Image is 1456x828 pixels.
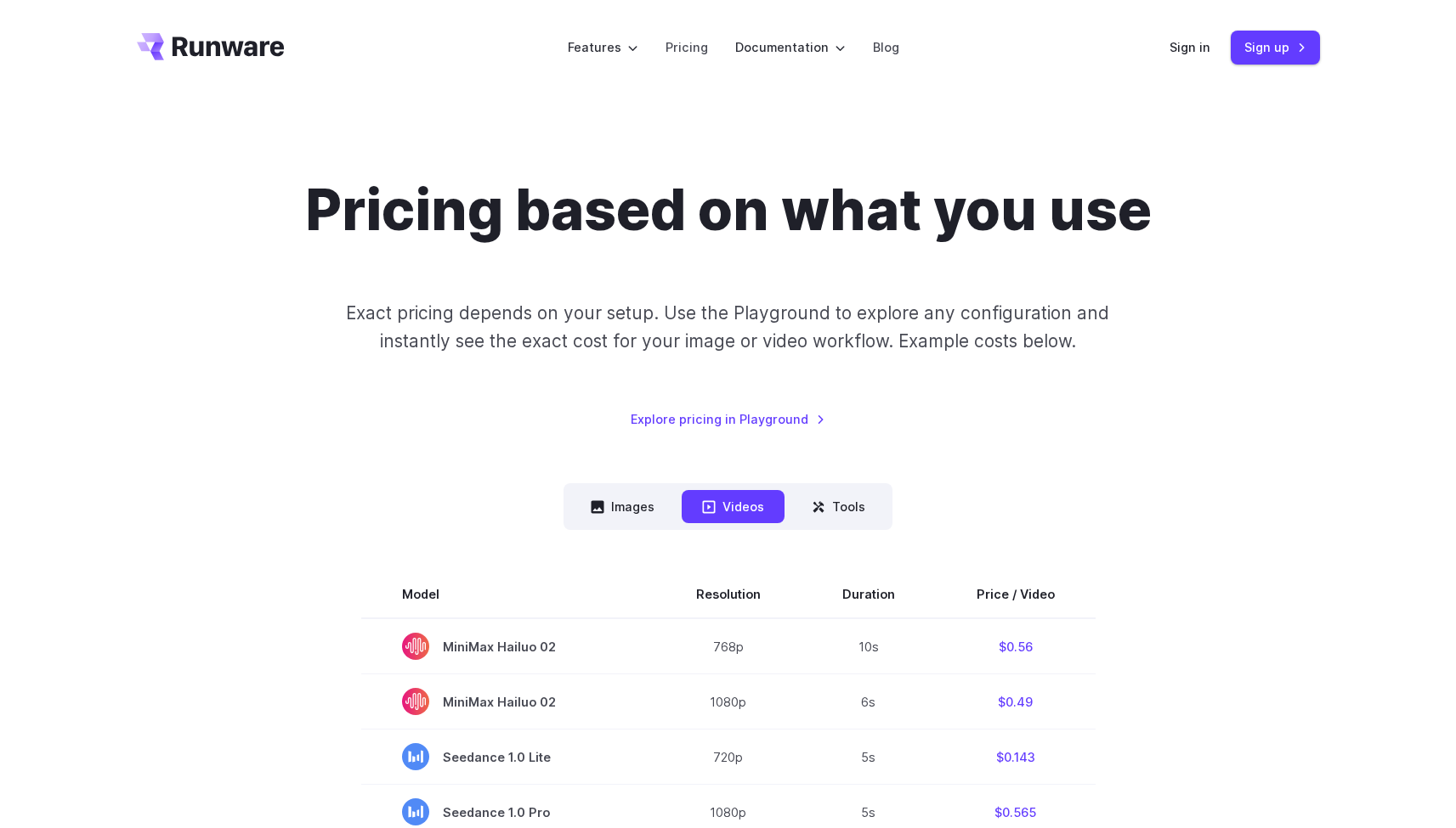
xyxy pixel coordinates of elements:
[802,618,936,674] td: 10s
[682,490,785,523] button: Videos
[570,490,675,523] button: Images
[802,674,936,729] td: 6s
[655,618,802,674] td: 768p
[936,729,1096,785] td: $0.143
[802,729,936,785] td: 5s
[402,633,615,660] span: MiniMax Hailuo 02
[802,571,936,618] th: Duration
[873,37,899,57] a: Blog
[666,37,708,57] a: Pricing
[402,688,615,715] span: MiniMax Hailuo 02
[936,571,1096,618] th: Price / Video
[314,299,1142,356] p: Exact pricing depends on your setup. Use the Playground to explore any configuration and instantl...
[936,618,1096,674] td: $0.56
[936,674,1096,729] td: $0.49
[568,37,638,57] label: Features
[735,37,846,57] label: Documentation
[1231,31,1320,64] a: Sign up
[655,674,802,729] td: 1080p
[402,798,615,825] span: Seedance 1.0 Pro
[655,729,802,785] td: 720p
[402,743,615,770] span: Seedance 1.0 Lite
[1170,37,1210,57] a: Sign in
[137,33,285,60] a: Go to /
[791,490,886,523] button: Tools
[655,571,802,618] th: Resolution
[631,409,825,429] a: Explore pricing in Playground
[305,177,1152,245] h1: Pricing based on what you use
[361,571,655,618] th: Model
